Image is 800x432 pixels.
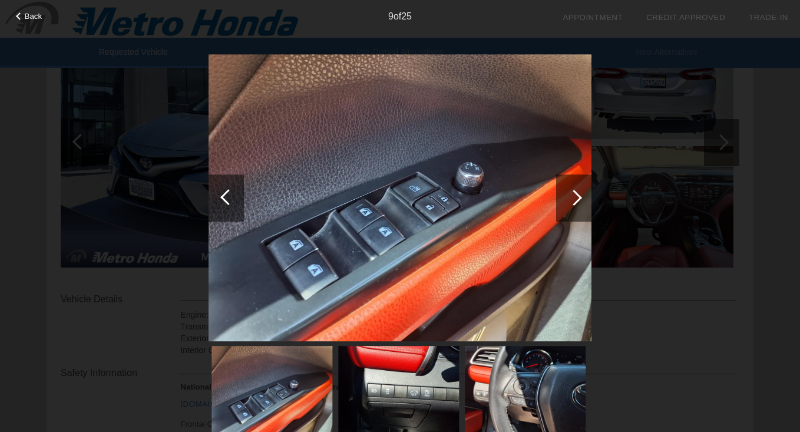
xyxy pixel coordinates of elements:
[401,11,412,21] span: 25
[209,54,591,342] img: 09870ba315533f6bb739e3a78107faae.jpg
[749,13,788,22] a: Trade-In
[25,12,42,21] span: Back
[646,13,725,22] a: Credit Approved
[563,13,623,22] a: Appointment
[388,11,394,21] span: 9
